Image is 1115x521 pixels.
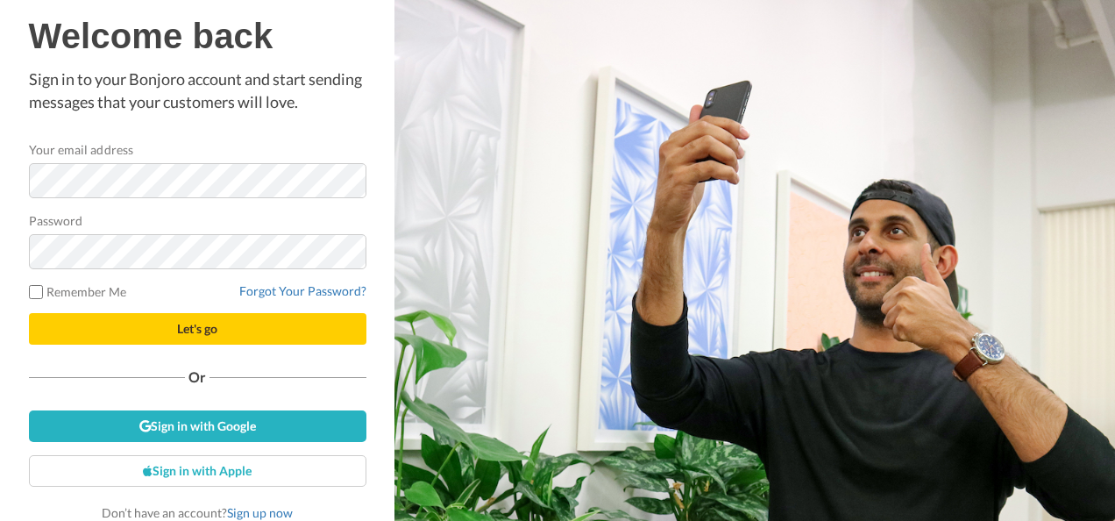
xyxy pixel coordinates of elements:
[102,505,293,520] span: Don’t have an account?
[29,313,366,345] button: Let's go
[177,321,217,336] span: Let's go
[29,410,366,442] a: Sign in with Google
[29,211,83,230] label: Password
[185,371,210,383] span: Or
[29,455,366,487] a: Sign in with Apple
[29,285,43,299] input: Remember Me
[29,140,133,159] label: Your email address
[29,68,366,113] p: Sign in to your Bonjoro account and start sending messages that your customers will love.
[239,283,366,298] a: Forgot Your Password?
[29,282,127,301] label: Remember Me
[29,17,366,55] h1: Welcome back
[227,505,293,520] a: Sign up now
